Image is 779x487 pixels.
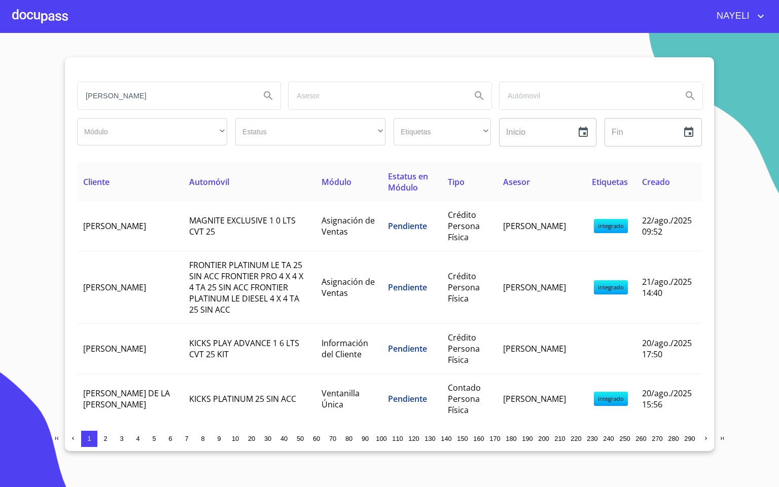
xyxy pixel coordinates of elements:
button: 110 [389,431,406,447]
button: 8 [195,431,211,447]
button: 3 [114,431,130,447]
span: Pendiente [388,343,427,354]
button: 50 [292,431,308,447]
button: account of current user [709,8,767,24]
button: 270 [649,431,665,447]
div: ​ [235,118,385,145]
button: 170 [487,431,503,447]
button: 20 [243,431,260,447]
span: 20/ago./2025 15:56 [642,388,692,410]
button: 280 [665,431,682,447]
span: 20 [248,435,255,442]
button: 160 [471,431,487,447]
span: 22/ago./2025 09:52 [642,215,692,237]
span: 60 [313,435,320,442]
span: 180 [506,435,516,442]
button: 7 [179,431,195,447]
input: search [289,82,463,109]
span: Creado [642,176,670,188]
button: 290 [682,431,698,447]
button: 140 [438,431,454,447]
button: 5 [146,431,162,447]
button: 2 [97,431,114,447]
span: 1 [87,435,91,442]
input: search [78,82,252,109]
div: ​ [394,118,491,145]
span: Estatus en Módulo [388,171,428,193]
span: 20/ago./2025 17:50 [642,338,692,360]
span: 10 [232,435,239,442]
span: Pendiente [388,220,427,232]
button: 180 [503,431,519,447]
span: Crédito Persona Física [448,271,480,304]
span: 7 [185,435,188,442]
span: KICKS PLATINUM 25 SIN ACC [189,393,296,404]
span: NAYELI [709,8,755,24]
span: MAGNITE EXCLUSIVE 1 0 LTS CVT 25 [189,215,296,237]
span: 100 [376,435,386,442]
span: 240 [603,435,614,442]
button: 150 [454,431,471,447]
span: KICKS PLAY ADVANCE 1 6 LTS CVT 25 KIT [189,338,299,360]
button: 9 [211,431,227,447]
span: [PERSON_NAME] DE LA [PERSON_NAME] [83,388,170,410]
span: 150 [457,435,468,442]
span: 120 [408,435,419,442]
button: 60 [308,431,325,447]
span: 40 [280,435,288,442]
button: 100 [373,431,389,447]
span: Cliente [83,176,110,188]
button: 70 [325,431,341,447]
span: Crédito Persona Física [448,209,480,243]
button: 1 [81,431,97,447]
button: 260 [633,431,649,447]
span: 140 [441,435,451,442]
button: 6 [162,431,179,447]
span: Pendiente [388,393,427,404]
span: 160 [473,435,484,442]
span: integrado [594,280,628,294]
span: Información del Cliente [322,338,368,360]
button: 10 [227,431,243,447]
span: 250 [619,435,630,442]
span: [PERSON_NAME] [83,220,146,232]
span: 260 [635,435,646,442]
span: [PERSON_NAME] [503,343,566,354]
span: 50 [297,435,304,442]
span: 90 [362,435,369,442]
button: Search [256,84,280,108]
span: Crédito Persona Física [448,332,480,365]
span: 280 [668,435,679,442]
span: [PERSON_NAME] [503,393,566,404]
span: integrado [594,219,628,233]
input: search [500,82,674,109]
button: 90 [357,431,373,447]
span: Asesor [503,176,530,188]
button: 190 [519,431,536,447]
span: Asignación de Ventas [322,276,375,298]
button: 30 [260,431,276,447]
button: 80 [341,431,357,447]
span: 220 [571,435,581,442]
span: Tipo [448,176,465,188]
span: 270 [652,435,662,442]
span: 6 [168,435,172,442]
span: 230 [587,435,597,442]
span: [PERSON_NAME] [503,220,566,232]
span: 21/ago./2025 14:40 [642,276,692,298]
button: 250 [617,431,633,447]
span: integrado [594,392,628,406]
button: 130 [422,431,438,447]
button: 40 [276,431,292,447]
span: 9 [217,435,221,442]
span: 210 [554,435,565,442]
span: 4 [136,435,139,442]
span: 30 [264,435,271,442]
span: 70 [329,435,336,442]
span: Pendiente [388,282,427,293]
span: Etiquetas [592,176,628,188]
button: Search [678,84,702,108]
span: 170 [489,435,500,442]
button: 230 [584,431,600,447]
button: 210 [552,431,568,447]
